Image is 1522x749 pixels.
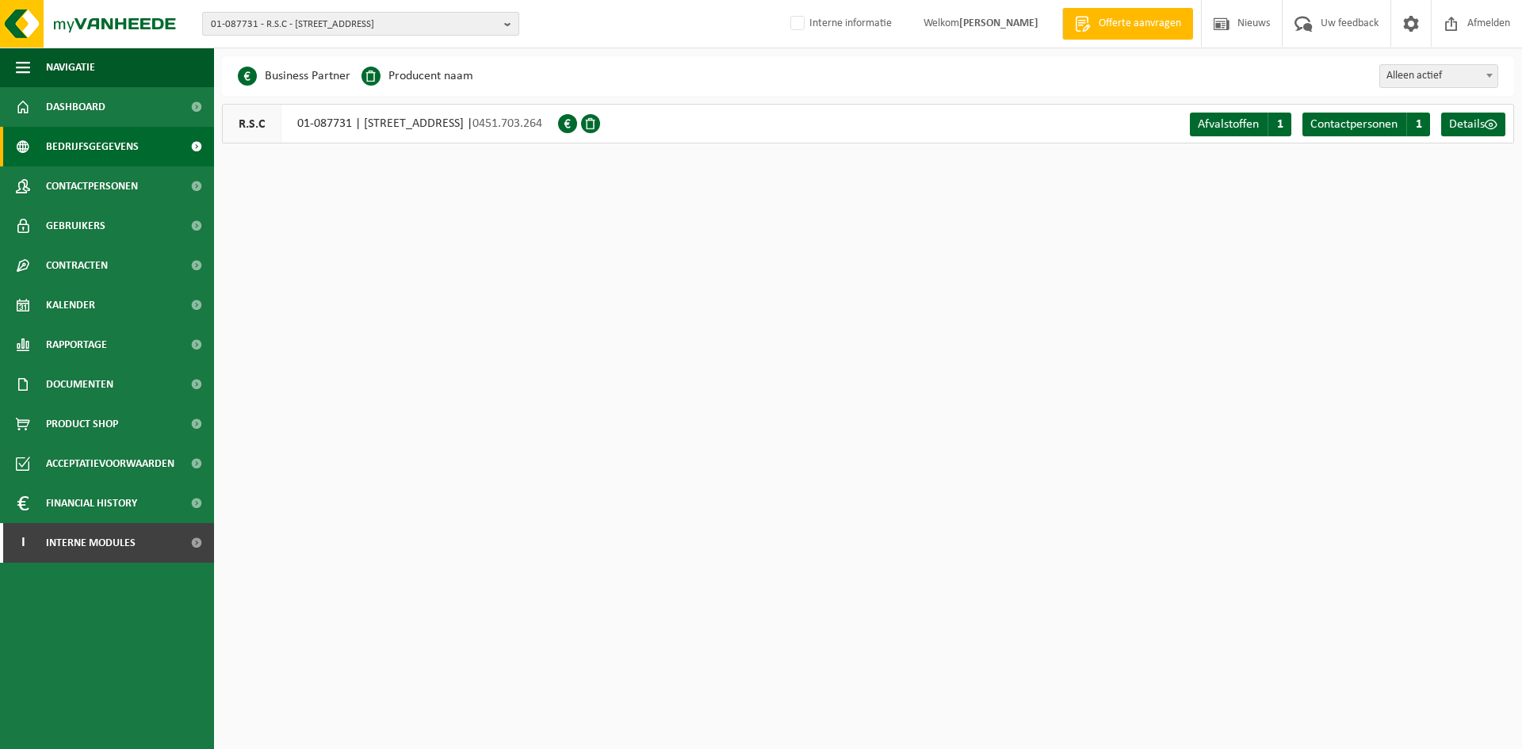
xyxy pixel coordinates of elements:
[222,104,558,143] div: 01-087731 | [STREET_ADDRESS] |
[1449,118,1485,131] span: Details
[46,404,118,444] span: Product Shop
[46,365,113,404] span: Documenten
[46,166,138,206] span: Contactpersonen
[1310,118,1398,131] span: Contactpersonen
[16,523,30,563] span: I
[238,64,350,88] li: Business Partner
[1268,113,1291,136] span: 1
[787,12,892,36] label: Interne informatie
[46,206,105,246] span: Gebruikers
[46,483,137,523] span: Financial History
[46,285,95,325] span: Kalender
[1190,113,1291,136] a: Afvalstoffen 1
[202,12,519,36] button: 01-087731 - R.S.C - [STREET_ADDRESS]
[46,523,136,563] span: Interne modules
[46,246,108,285] span: Contracten
[46,325,107,365] span: Rapportage
[46,87,105,127] span: Dashboard
[46,48,95,87] span: Navigatie
[46,444,174,483] span: Acceptatievoorwaarden
[223,105,281,143] span: R.S.C
[1302,113,1430,136] a: Contactpersonen 1
[1406,113,1430,136] span: 1
[472,117,542,130] span: 0451.703.264
[46,127,139,166] span: Bedrijfsgegevens
[1441,113,1505,136] a: Details
[211,13,498,36] span: 01-087731 - R.S.C - [STREET_ADDRESS]
[1379,64,1498,88] span: Alleen actief
[1062,8,1193,40] a: Offerte aanvragen
[1198,118,1259,131] span: Afvalstoffen
[1095,16,1185,32] span: Offerte aanvragen
[361,64,473,88] li: Producent naam
[959,17,1038,29] strong: [PERSON_NAME]
[1380,65,1497,87] span: Alleen actief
